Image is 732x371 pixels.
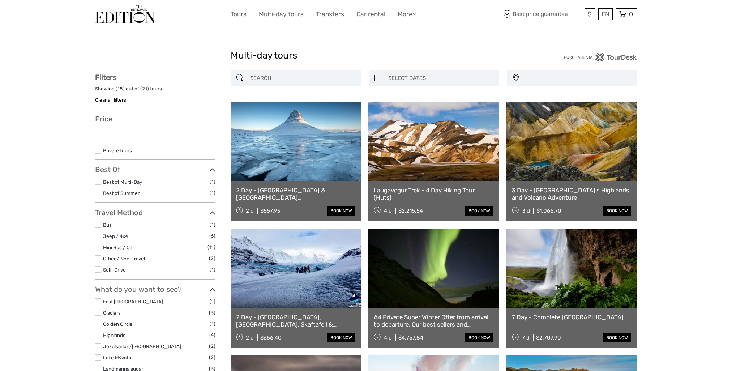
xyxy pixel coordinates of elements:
[207,243,215,251] span: (11)
[374,314,493,328] a: A4 Private Super Winter Offer from arrival to departure. Our best sellers and Northern Lights for...
[103,179,142,185] a: Best of Multi-Day
[522,208,530,214] span: 3 d
[95,115,215,123] h3: Price
[384,334,392,341] span: 4 d
[512,187,632,201] a: 3 Day - [GEOGRAPHIC_DATA]’s Highlands and Volcano Adventure
[103,222,112,228] a: Bus
[103,310,121,316] a: Glaciers
[103,244,134,250] a: Mini Bus / Car
[103,332,125,338] a: Highlands
[103,148,132,153] a: Private tours
[536,208,561,214] div: $1,066.70
[103,267,126,273] a: Self-Drive
[209,353,215,362] span: (2)
[588,10,592,18] span: $
[603,333,631,342] a: book now
[210,265,215,274] span: (1)
[209,254,215,263] span: (2)
[95,73,116,82] strong: Filters
[103,256,145,261] a: Other / Non-Travel
[95,165,215,174] h3: Best Of
[103,233,128,239] a: Jeep / 4x4
[95,85,215,97] div: Showing ( ) out of ( ) tours
[316,9,344,20] a: Transfers
[103,355,131,361] a: Lake Mývatn
[536,334,561,341] div: $2,707.90
[502,8,583,20] span: Best price guarantee
[231,9,247,20] a: Tours
[231,50,502,61] h1: Multi-day tours
[356,9,385,20] a: Car rental
[398,208,423,214] div: $2,215.54
[398,9,416,20] a: More
[398,334,423,341] div: $4,757.84
[236,187,356,201] a: 2 Day - [GEOGRAPHIC_DATA] & [GEOGRAPHIC_DATA] [GEOGRAPHIC_DATA]
[628,10,634,18] span: 0
[210,320,215,328] span: (1)
[103,190,140,196] a: Best of Summer
[209,331,215,339] span: (4)
[210,189,215,197] span: (1)
[512,314,632,321] a: 7 Day - Complete [GEOGRAPHIC_DATA]
[209,308,215,317] span: (3)
[142,85,147,92] label: 21
[327,333,355,342] a: book now
[117,85,123,92] label: 18
[465,333,493,342] a: book now
[260,208,280,214] div: $557.93
[209,342,215,350] span: (2)
[598,8,613,20] div: EN
[236,314,356,328] a: 2 Day - [GEOGRAPHIC_DATA], [GEOGRAPHIC_DATA], Skaftafell & [GEOGRAPHIC_DATA]
[95,97,126,103] a: Clear all filters
[260,334,282,341] div: $656.40
[247,72,358,85] input: SEARCH
[95,5,155,23] img: The Reykjavík Edition
[246,208,254,214] span: 2 d
[564,53,637,62] img: PurchaseViaTourDesk.png
[210,297,215,306] span: (1)
[103,344,181,349] a: Jökulsárlón/[GEOGRAPHIC_DATA]
[384,208,392,214] span: 4 d
[465,206,493,216] a: book now
[95,208,215,217] h3: Travel Method
[259,9,304,20] a: Multi-day tours
[522,334,530,341] span: 7 d
[246,334,254,341] span: 2 d
[385,72,496,85] input: SELECT DATES
[103,321,133,327] a: Golden Circle
[210,178,215,186] span: (1)
[103,299,163,304] a: East [GEOGRAPHIC_DATA]
[95,285,215,294] h3: What do you want to see?
[209,232,215,240] span: (6)
[603,206,631,216] a: book now
[210,221,215,229] span: (1)
[327,206,355,216] a: book now
[374,187,493,201] a: Laugavegur Trek - 4 Day Hiking Tour (Huts)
